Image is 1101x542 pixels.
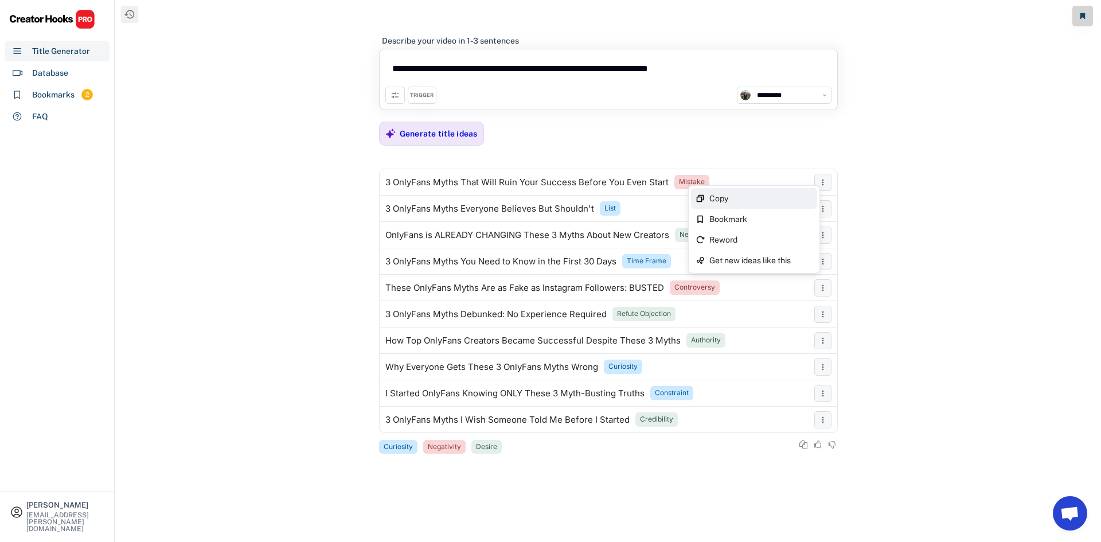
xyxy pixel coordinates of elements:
[476,442,497,452] div: Desire
[9,9,95,29] img: CHPRO%20Logo.svg
[32,67,68,79] div: Database
[26,501,104,509] div: [PERSON_NAME]
[385,204,594,213] div: 3 OnlyFans Myths Everyone Believes But Shouldn't
[385,389,645,398] div: I Started OnlyFans Knowing ONLY These 3 Myth-Busting Truths
[680,230,698,240] div: News
[385,415,630,424] div: 3 OnlyFans Myths I Wish Someone Told Me Before I Started
[385,336,681,345] div: How Top OnlyFans Creators Became Successful Despite These 3 Myths
[32,89,75,101] div: Bookmarks
[385,362,598,372] div: Why Everyone Gets These 3 OnlyFans Myths Wrong
[608,362,638,372] div: Curiosity
[709,256,813,264] div: Get new ideas like this
[674,283,715,293] div: Controversy
[617,309,671,319] div: Refute Objection
[410,92,434,99] div: TRIGGER
[26,512,104,532] div: [EMAIL_ADDRESS][PERSON_NAME][DOMAIN_NAME]
[627,256,666,266] div: Time Frame
[655,388,689,398] div: Constraint
[382,36,519,46] div: Describe your video in 1-3 sentences
[1053,496,1087,531] a: Open chat
[385,283,664,293] div: These OnlyFans Myths Are as Fake as Instagram Followers: BUSTED
[640,415,673,424] div: Credibility
[428,442,461,452] div: Negativity
[385,257,616,266] div: 3 OnlyFans Myths You Need to Know in the First 30 Days
[384,442,413,452] div: Curiosity
[679,177,705,187] div: Mistake
[81,90,93,100] div: 2
[691,336,721,345] div: Authority
[32,45,90,57] div: Title Generator
[709,194,813,202] div: Copy
[400,128,478,139] div: Generate title ideas
[385,231,669,240] div: OnlyFans is ALREADY CHANGING These 3 Myths About New Creators
[740,90,751,100] img: channels4_profile.jpg
[604,204,616,213] div: List
[385,310,607,319] div: 3 OnlyFans Myths Debunked: No Experience Required
[385,178,669,187] div: 3 OnlyFans Myths That Will Ruin Your Success Before You Even Start
[32,111,48,123] div: FAQ
[709,215,813,223] div: Bookmark
[709,236,813,244] div: Reword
